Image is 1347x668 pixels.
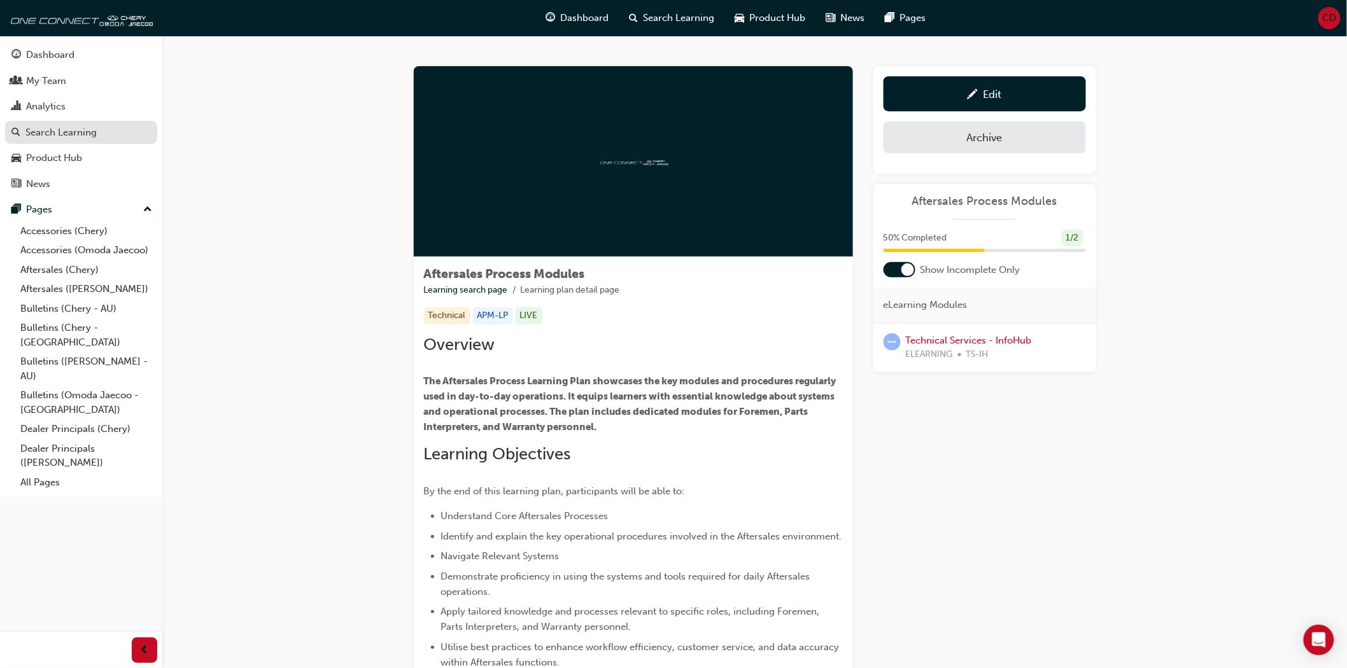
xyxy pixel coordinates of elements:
button: Pages [5,198,157,221]
span: news-icon [826,10,835,26]
span: Product Hub [749,11,805,25]
span: Utilise best practices to enhance workflow efficiency, customer service, and data accuracy within... [441,641,842,668]
a: Dealer Principals (Chery) [15,419,157,439]
a: Accessories (Omoda Jaecoo) [15,240,157,260]
div: Open Intercom Messenger [1304,625,1334,655]
a: Bulletins (Chery - AU) [15,299,157,319]
span: Navigate Relevant Systems [441,550,560,562]
a: guage-iconDashboard [535,5,619,31]
span: Show Incomplete Only [920,263,1020,277]
div: Search Learning [25,125,97,140]
span: news-icon [11,179,21,190]
span: car-icon [11,153,21,164]
span: search-icon [11,127,20,139]
a: Analytics [5,95,157,118]
span: people-icon [11,76,21,87]
span: chart-icon [11,101,21,113]
a: Search Learning [5,121,157,144]
a: Bulletins (Omoda Jaecoo - [GEOGRAPHIC_DATA]) [15,386,157,419]
a: Edit [884,76,1086,111]
a: Learning search page [424,284,508,295]
div: 1 / 2 [1062,230,1083,247]
div: Edit [984,88,1002,101]
li: Learning plan detail page [521,283,620,298]
span: Aftersales Process Modules [424,267,585,281]
span: CD [1323,11,1337,25]
img: oneconnect [6,5,153,31]
a: Aftersales Process Modules [884,194,1086,209]
button: DashboardMy TeamAnalyticsSearch LearningProduct HubNews [5,41,157,198]
span: 50 % Completed [884,231,947,246]
span: Learning Objectives [424,444,571,464]
a: Accessories (Chery) [15,221,157,241]
a: My Team [5,69,157,93]
span: pages-icon [11,204,21,216]
span: guage-icon [11,50,21,61]
button: Archive [884,122,1086,153]
a: Dashboard [5,43,157,67]
div: APM-LP [473,307,513,324]
span: Demonstrate proficiency in using the systems and tools required for daily Aftersales operations. [441,571,813,597]
div: Archive [967,131,1003,144]
div: Product Hub [26,151,82,165]
a: All Pages [15,473,157,492]
span: TS-IH [966,347,989,362]
a: Technical Services - InfoHub [906,335,1032,346]
a: Bulletins ([PERSON_NAME] - AU) [15,352,157,386]
div: Dashboard [26,48,74,62]
span: Search Learning [643,11,714,25]
span: up-icon [143,202,152,218]
a: car-iconProduct Hub [724,5,815,31]
span: Apply tailored knowledge and processes relevant to specific roles, including Foremen, Parts Inter... [441,606,822,632]
img: oneconnect [598,155,668,167]
button: CD [1318,7,1341,29]
a: search-iconSearch Learning [619,5,724,31]
span: ELEARNING [906,347,953,362]
span: guage-icon [546,10,555,26]
span: pages-icon [885,10,894,26]
div: News [26,177,50,191]
a: news-iconNews [815,5,875,31]
span: Dashboard [560,11,609,25]
span: News [840,11,864,25]
a: News [5,172,157,196]
span: eLearning Modules [884,298,968,312]
span: Overview [424,335,495,354]
span: pencil-icon [968,89,978,102]
div: LIVE [516,307,542,324]
div: Technical [424,307,470,324]
a: Aftersales ([PERSON_NAME]) [15,279,157,299]
a: pages-iconPages [875,5,936,31]
span: car-icon [735,10,744,26]
span: By the end of this learning plan, participants will be able to: [424,485,685,497]
span: learningRecordVerb_ATTEMPT-icon [884,333,901,351]
span: The Aftersales Process Learning Plan showcases the key modules and procedures regularly used in d... [424,375,838,433]
span: prev-icon [140,643,150,658]
span: Pages [899,11,926,25]
div: Analytics [26,99,66,114]
div: Pages [26,202,52,217]
span: search-icon [629,10,638,26]
a: Product Hub [5,146,157,170]
span: Understand Core Aftersales Processes [441,510,609,522]
a: Bulletins (Chery - [GEOGRAPHIC_DATA]) [15,318,157,352]
div: My Team [26,74,66,88]
span: Identify and explain the key operational procedures involved in the Aftersales environment. [441,531,842,542]
a: Dealer Principals ([PERSON_NAME]) [15,439,157,473]
a: Aftersales (Chery) [15,260,157,280]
